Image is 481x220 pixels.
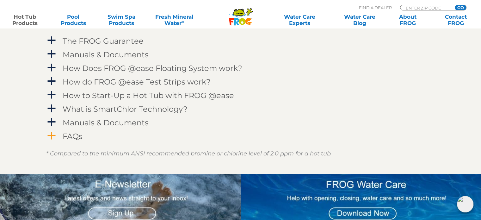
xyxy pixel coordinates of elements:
span: a [47,90,56,100]
a: Hot TubProducts [6,14,44,26]
h4: How Does FROG @ease Floating System work? [63,64,242,72]
a: ContactFROG [437,14,475,26]
em: * Compared to the minimum ANSI recommended bromine or chlorine level of 2.0 ppm for a hot tub [46,150,331,157]
a: a How to Start-Up a Hot Tub with FROG @ease [46,90,435,101]
span: a [47,77,56,86]
a: AboutFROG [389,14,426,26]
a: a How Does FROG @ease Floating System work? [46,62,435,74]
a: a What is SmartChlor Technology? [46,103,435,115]
a: a FAQs [46,130,435,142]
span: a [47,63,56,72]
span: a [47,104,56,113]
span: a [47,117,56,127]
a: a Manuals & Documents [46,117,435,129]
h4: Manuals & Documents [63,118,149,127]
a: a How do FROG @ease Test Strips work? [46,76,435,88]
input: GO [455,5,466,10]
span: a [47,131,56,141]
h4: How do FROG @ease Test Strips work? [63,78,211,86]
h4: Manuals & Documents [63,50,149,59]
sup: ∞ [181,19,184,24]
h4: FAQs [63,132,83,141]
h4: The FROG Guarantee [63,37,144,45]
img: openIcon [457,196,473,212]
h4: How to Start-Up a Hot Tub with FROG @ease [63,91,234,100]
a: a The FROG Guarantee [46,35,435,47]
a: Swim SpaProducts [103,14,140,26]
p: Find A Dealer [359,5,392,10]
span: a [47,49,56,59]
a: a Manuals & Documents [46,49,435,60]
span: a [47,36,56,45]
input: Zip Code Form [405,5,448,10]
a: PoolProducts [54,14,92,26]
a: Fresh MineralWater∞ [151,14,198,26]
a: Water CareBlog [341,14,378,26]
h4: What is SmartChlor Technology? [63,105,188,113]
a: Water CareExperts [269,14,330,26]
